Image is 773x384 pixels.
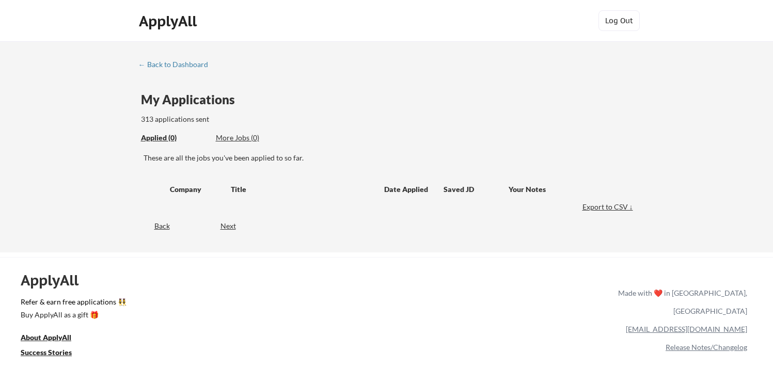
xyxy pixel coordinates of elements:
div: Export to CSV ↓ [582,202,636,212]
div: Next [220,221,248,231]
a: About ApplyAll [21,332,86,345]
div: 313 applications sent [141,114,341,124]
a: ← Back to Dashboard [138,60,216,71]
a: Buy ApplyAll as a gift 🎁 [21,309,124,322]
div: My Applications [141,93,243,106]
div: Date Applied [384,184,430,195]
div: Applied (0) [141,133,208,143]
div: Made with ❤️ in [GEOGRAPHIC_DATA], [GEOGRAPHIC_DATA] [614,284,747,320]
button: Log Out [598,10,640,31]
a: Release Notes/Changelog [666,343,747,351]
div: Buy ApplyAll as a gift 🎁 [21,311,124,318]
a: [EMAIL_ADDRESS][DOMAIN_NAME] [626,325,747,333]
div: ApplyAll [139,12,200,30]
u: About ApplyAll [21,333,71,342]
div: Back [138,221,170,231]
div: Your Notes [509,184,626,195]
div: More Jobs (0) [216,133,292,143]
div: Saved JD [444,180,509,198]
div: Title [231,184,374,195]
div: These are all the jobs you've been applied to so far. [141,133,208,143]
div: ApplyAll [21,271,90,289]
div: These are all the jobs you've been applied to so far. [144,153,636,163]
a: Success Stories [21,347,86,360]
div: These are job applications we think you'd be a good fit for, but couldn't apply you to automatica... [216,133,292,143]
div: ← Back to Dashboard [138,61,216,68]
u: Success Stories [21,348,72,357]
a: Refer & earn free applications 👯‍♀️ [21,298,402,309]
div: Company [170,184,222,195]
